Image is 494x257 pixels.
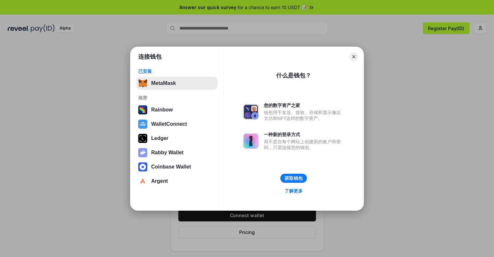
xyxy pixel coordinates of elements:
img: svg+xml,%3Csvg%20xmlns%3D%22http%3A%2F%2Fwww.w3.org%2F2000%2Fsvg%22%20fill%3D%22none%22%20viewBox... [243,133,259,149]
div: MetaMask [151,80,176,86]
img: svg+xml,%3Csvg%20width%3D%22120%22%20height%3D%22120%22%20viewBox%3D%220%200%20120%20120%22%20fil... [138,105,147,114]
div: 推荐 [138,95,216,101]
div: Rainbow [151,107,173,113]
div: 而不是在每个网站上创建新的账户和密码，只需连接您的钱包。 [264,139,344,150]
a: 了解更多 [281,187,307,195]
button: MetaMask [136,77,218,90]
img: svg+xml,%3Csvg%20xmlns%3D%22http%3A%2F%2Fwww.w3.org%2F2000%2Fsvg%22%20fill%3D%22none%22%20viewBox... [138,148,147,157]
div: 什么是钱包？ [276,72,311,79]
div: 您的数字资产之家 [264,102,344,108]
button: Rainbow [136,103,218,116]
h1: 连接钱包 [138,53,162,61]
button: 获取钱包 [280,174,307,183]
button: Argent [136,175,218,188]
div: 已安装 [138,68,216,74]
img: svg+xml,%3Csvg%20width%3D%2228%22%20height%3D%2228%22%20viewBox%3D%220%200%2028%2028%22%20fill%3D... [138,162,147,171]
div: Ledger [151,135,168,141]
div: Rabby Wallet [151,150,184,156]
img: svg+xml,%3Csvg%20xmlns%3D%22http%3A%2F%2Fwww.w3.org%2F2000%2Fsvg%22%20width%3D%2228%22%20height%3... [138,134,147,143]
div: 了解更多 [285,188,303,194]
div: 一种新的登录方式 [264,132,344,137]
img: svg+xml,%3Csvg%20fill%3D%22none%22%20height%3D%2233%22%20viewBox%3D%220%200%2035%2033%22%20width%... [138,79,147,88]
div: WalletConnect [151,121,187,127]
div: Argent [151,178,168,184]
button: Close [349,52,358,61]
button: Ledger [136,132,218,145]
div: Coinbase Wallet [151,164,191,170]
img: svg+xml,%3Csvg%20width%3D%2228%22%20height%3D%2228%22%20viewBox%3D%220%200%2028%2028%22%20fill%3D... [138,177,147,186]
img: svg+xml,%3Csvg%20xmlns%3D%22http%3A%2F%2Fwww.w3.org%2F2000%2Fsvg%22%20fill%3D%22none%22%20viewBox... [243,104,259,120]
button: WalletConnect [136,118,218,131]
div: 钱包用于发送、接收、存储和显示像以太坊和NFT这样的数字资产。 [264,110,344,121]
button: Rabby Wallet [136,146,218,159]
img: svg+xml,%3Csvg%20width%3D%2228%22%20height%3D%2228%22%20viewBox%3D%220%200%2028%2028%22%20fill%3D... [138,120,147,129]
button: Coinbase Wallet [136,160,218,173]
div: 获取钱包 [285,175,303,181]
